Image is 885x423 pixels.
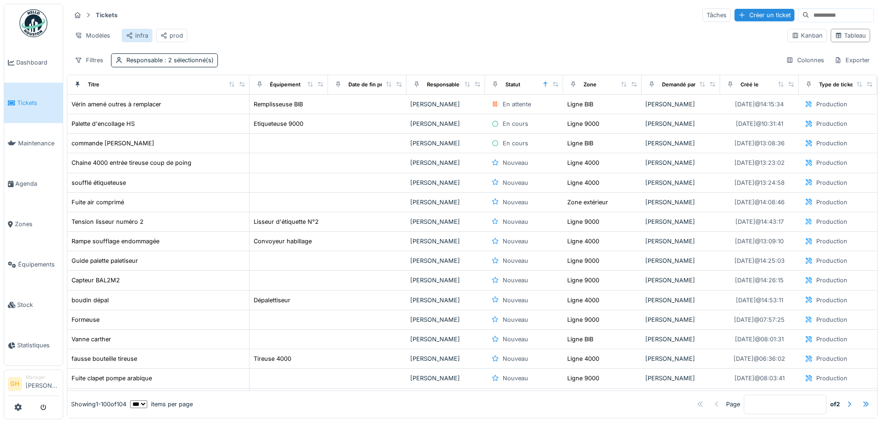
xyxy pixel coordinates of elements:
span: Agenda [15,179,59,188]
div: [PERSON_NAME] [410,198,481,207]
div: Responsable [126,56,214,65]
strong: of 2 [830,400,840,409]
div: Nouveau [503,315,528,324]
div: fausse bouteille tireuse [72,354,137,363]
div: [PERSON_NAME] [410,139,481,148]
div: [PERSON_NAME] [645,217,716,226]
div: [DATE] @ 14:53:11 [736,296,783,305]
div: Fuite clapet pompe arabique [72,374,152,383]
div: [PERSON_NAME] [410,237,481,246]
div: Demandé par [662,81,695,89]
div: [DATE] @ 08:01:31 [735,335,784,344]
a: Équipements [4,244,63,285]
div: Lisseur d'étiquette N°2 [254,217,319,226]
div: Type de ticket [819,81,855,89]
a: Zones [4,204,63,244]
div: Exporter [830,53,874,67]
a: Stock [4,285,63,325]
strong: Tickets [92,11,121,20]
div: Équipement [270,81,301,89]
div: Production [816,256,847,265]
div: Palette d'encollage HS [72,119,135,128]
div: [PERSON_NAME] [410,335,481,344]
div: Nouveau [503,335,528,344]
div: [DATE] @ 13:09:10 [735,237,784,246]
div: [PERSON_NAME] [410,276,481,285]
div: Showing 1 - 100 of 104 [71,400,126,409]
div: Capteur BAL2M2 [72,276,120,285]
div: Tableau [835,31,866,40]
div: [DATE] @ 06:36:02 [734,354,785,363]
div: items per page [130,400,193,409]
div: Nouveau [503,217,528,226]
div: Nouveau [503,276,528,285]
div: Ligne 9000 [567,217,599,226]
span: Tickets [17,98,59,107]
div: Production [816,237,847,246]
div: En cours [503,119,528,128]
div: Créé le [741,81,759,89]
div: Production [816,158,847,167]
div: [DATE] @ 13:23:02 [734,158,785,167]
span: Statistiques [17,341,59,350]
a: Dashboard [4,42,63,83]
a: Statistiques [4,325,63,365]
div: [PERSON_NAME] [410,256,481,265]
div: Production [816,315,847,324]
div: Nouveau [503,354,528,363]
div: [PERSON_NAME] [410,158,481,167]
div: [DATE] @ 14:26:15 [735,276,784,285]
div: [PERSON_NAME] [410,315,481,324]
div: Production [816,139,847,148]
div: Nouveau [503,198,528,207]
div: [DATE] @ 14:15:34 [735,100,784,109]
div: [PERSON_NAME] [645,119,716,128]
div: Production [816,119,847,128]
div: Remplisseuse BIB [254,100,303,109]
div: Guide palette paletiseur [72,256,138,265]
div: [DATE] @ 10:31:41 [736,119,783,128]
div: Ligne 4000 [567,354,599,363]
div: [PERSON_NAME] [645,374,716,383]
div: Tâches [702,8,731,22]
div: Ligne BIB [567,335,593,344]
div: Ligne 9000 [567,119,599,128]
div: Production [816,100,847,109]
div: Page [726,400,740,409]
div: Colonnes [782,53,828,67]
div: [PERSON_NAME] [410,217,481,226]
div: Ligne BIB [567,100,593,109]
div: Ligne 9000 [567,315,599,324]
div: [DATE] @ 13:08:36 [734,139,785,148]
div: Modèles [71,29,114,42]
div: [PERSON_NAME] [410,374,481,383]
div: Rampe soufflage endommagée [72,237,159,246]
div: Responsable [427,81,459,89]
div: Ligne 9000 [567,256,599,265]
div: Manager [26,374,59,381]
a: GH Manager[PERSON_NAME] [8,374,59,396]
span: Stock [17,300,59,309]
div: [PERSON_NAME] [410,100,481,109]
div: commande [PERSON_NAME] [72,139,154,148]
div: Zone extérieur [567,198,608,207]
div: En attente [503,100,531,109]
div: [PERSON_NAME] [645,315,716,324]
div: [DATE] @ 07:57:25 [734,315,785,324]
div: Ligne BIB [567,139,593,148]
div: [PERSON_NAME] [645,354,716,363]
div: Fuite air comprimé [72,198,124,207]
div: Nouveau [503,178,528,187]
div: En cours [503,139,528,148]
a: Maintenance [4,123,63,163]
div: Vérin amené outres à remplacer [72,100,161,109]
span: Dashboard [16,58,59,67]
div: [PERSON_NAME] [645,335,716,344]
div: Dépalettiseur [254,296,290,305]
div: Etiqueteuse 9000 [254,119,303,128]
div: Ligne 9000 [567,374,599,383]
div: Chaine 4000 entrée tireuse coup de poing [72,158,191,167]
div: soufflé étiqueteuse [72,178,126,187]
div: [PERSON_NAME] [645,276,716,285]
div: Titre [88,81,99,89]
